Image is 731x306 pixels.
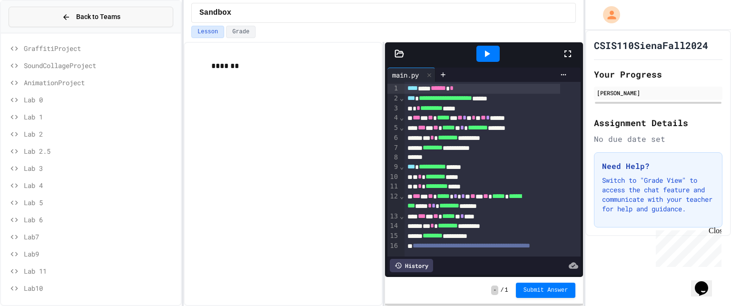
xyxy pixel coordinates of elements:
h1: CSIS110SienaFall2024 [594,39,708,52]
span: 1 [505,286,508,294]
span: / [500,286,504,294]
span: Fold line [399,212,404,220]
div: 10 [387,172,399,182]
span: Back to Teams [76,12,120,22]
span: Sandbox [199,7,231,19]
span: Fold line [399,114,404,121]
span: - [491,286,498,295]
span: GraffitiProject [24,43,177,53]
span: Lab9 [24,249,177,259]
iframe: chat widget [652,227,721,267]
span: Fold line [399,163,404,170]
div: No due date set [594,133,722,145]
div: My Account [593,4,622,26]
div: 12 [387,192,399,212]
h2: Your Progress [594,68,722,81]
span: Lab 11 [24,266,177,276]
p: Switch to "Grade View" to access the chat feature and communicate with your teacher for help and ... [602,176,714,214]
button: Submit Answer [516,283,576,298]
div: History [390,259,433,272]
div: 2 [387,94,399,104]
div: main.py [387,68,435,82]
span: Lab10 [24,283,177,293]
span: Fold line [399,124,404,131]
button: Back to Teams [9,7,173,27]
div: 7 [387,143,399,153]
span: Lab 5 [24,197,177,207]
span: AnimationProject [24,78,177,88]
div: 6 [387,133,399,143]
div: main.py [387,70,424,80]
div: 9 [387,162,399,172]
span: Lab 4 [24,180,177,190]
span: Lab 2.5 [24,146,177,156]
span: Lab 2 [24,129,177,139]
div: 3 [387,104,399,114]
iframe: chat widget [691,268,721,296]
div: 14 [387,221,399,231]
h2: Assignment Details [594,116,722,129]
div: 5 [387,123,399,133]
h3: Need Help? [602,160,714,172]
div: Chat with us now!Close [4,4,66,60]
span: Fold line [399,192,404,200]
button: Grade [226,26,256,38]
div: 1 [387,84,399,94]
div: [PERSON_NAME] [597,89,720,97]
span: Lab 0 [24,95,177,105]
span: Lab 6 [24,215,177,225]
span: Submit Answer [524,286,568,294]
span: Lab 1 [24,112,177,122]
div: 13 [387,212,399,222]
div: 8 [387,153,399,162]
button: Lesson [191,26,224,38]
span: SoundCollageProject [24,60,177,70]
span: Fold line [399,94,404,102]
div: 11 [387,182,399,192]
span: Lab7 [24,232,177,242]
div: 15 [387,231,399,241]
div: 16 [387,241,399,261]
div: 4 [387,113,399,123]
span: Lab 3 [24,163,177,173]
